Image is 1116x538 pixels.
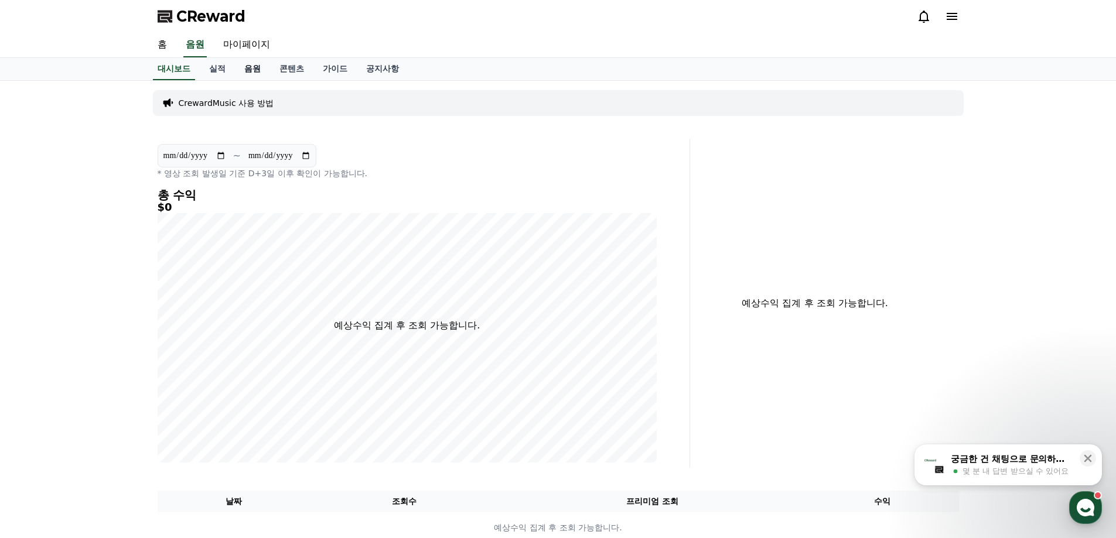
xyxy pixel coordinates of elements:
[235,58,270,80] a: 음원
[107,389,121,399] span: 대화
[176,7,245,26] span: CReward
[499,491,806,512] th: 프리미엄 조회
[158,189,657,201] h4: 총 수익
[158,7,245,26] a: CReward
[158,491,310,512] th: 날짜
[77,371,151,400] a: 대화
[158,201,657,213] h5: $0
[214,33,279,57] a: 마이페이지
[699,296,931,310] p: 예상수익 집계 후 조회 가능합니다.
[4,371,77,400] a: 홈
[179,97,274,109] a: CrewardMusic 사용 방법
[200,58,235,80] a: 실적
[151,371,225,400] a: 설정
[233,149,241,163] p: ~
[153,58,195,80] a: 대시보드
[158,522,958,534] p: 예상수익 집계 후 조회 가능합니다.
[334,318,480,333] p: 예상수익 집계 후 조회 가능합니다.
[806,491,959,512] th: 수익
[37,389,44,398] span: 홈
[158,167,657,179] p: * 영상 조회 발생일 기준 D+3일 이후 확인이 가능합니다.
[270,58,313,80] a: 콘텐츠
[181,389,195,398] span: 설정
[313,58,357,80] a: 가이드
[357,58,408,80] a: 공지사항
[183,33,207,57] a: 음원
[310,491,498,512] th: 조회수
[148,33,176,57] a: 홈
